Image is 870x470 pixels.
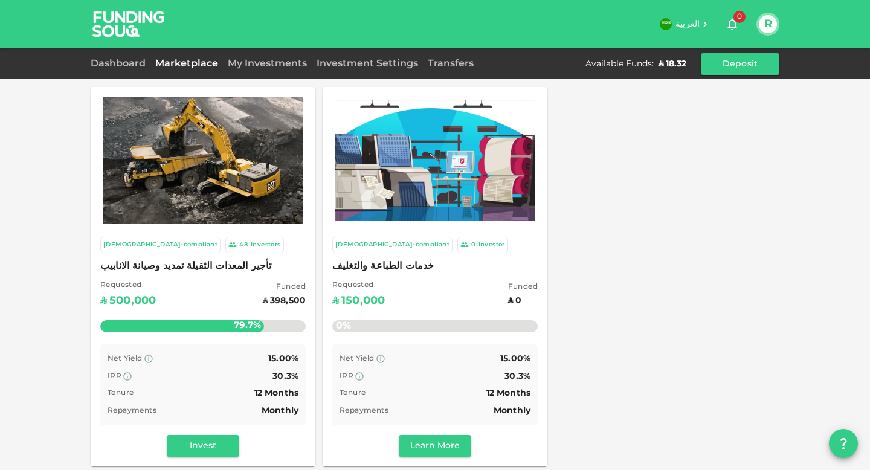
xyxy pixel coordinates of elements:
[91,59,150,68] a: Dashboard
[335,240,449,250] div: [DEMOGRAPHIC_DATA]-compliant
[585,58,654,70] div: Available Funds :
[150,59,223,68] a: Marketplace
[759,15,777,33] button: R
[340,390,366,397] span: Tenure
[100,258,306,275] span: تأجير المعدات الثقيلة تمديد وصيانة الانابيب
[251,240,281,250] div: Investors
[268,355,298,363] span: 15.00%
[486,389,530,398] span: 12 Months
[423,59,478,68] a: Transfers
[340,373,353,380] span: IRR
[91,87,315,466] a: Marketplace Logo [DEMOGRAPHIC_DATA]-compliant 48Investors تأجير المعدات الثقيلة تمديد وصيانة الان...
[335,100,535,221] img: Marketplace Logo
[340,407,388,414] span: Repayments
[829,429,858,458] button: question
[108,407,156,414] span: Repayments
[500,355,530,363] span: 15.00%
[720,12,744,36] button: 0
[471,240,475,250] div: 0
[675,20,700,28] span: العربية
[660,18,672,30] img: flag-sa.b9a346574cdc8950dd34b50780441f57.svg
[167,435,239,457] button: Invest
[478,240,505,250] div: Investor
[504,372,530,381] span: 30.3%
[494,407,530,415] span: Monthly
[108,355,143,362] span: Net Yield
[340,355,375,362] span: Net Yield
[323,87,547,466] a: Marketplace Logo [DEMOGRAPHIC_DATA]-compliant 0Investor خدمات الطباعة والتغليف Requested ʢ150,000...
[659,58,686,70] div: ʢ 18.32
[312,59,423,68] a: Investment Settings
[108,390,134,397] span: Tenure
[103,97,303,224] img: Marketplace Logo
[103,240,217,250] div: [DEMOGRAPHIC_DATA]-compliant
[272,372,298,381] span: 30.3%
[508,282,538,294] span: Funded
[100,280,156,292] span: Requested
[733,11,746,23] span: 0
[262,407,298,415] span: Monthly
[399,435,471,457] button: Learn More
[239,240,248,250] div: 48
[254,389,298,398] span: 12 Months
[332,258,538,275] span: خدمات الطباعة والتغليف
[263,282,306,294] span: Funded
[332,280,385,292] span: Requested
[223,59,312,68] a: My Investments
[701,53,779,75] button: Deposit
[108,373,121,380] span: IRR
